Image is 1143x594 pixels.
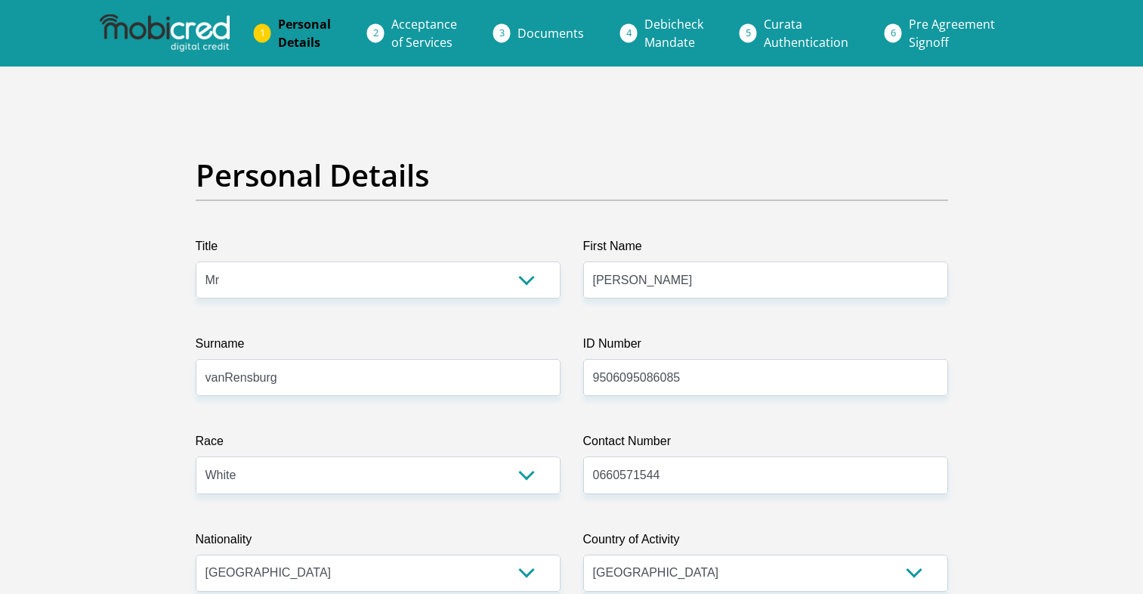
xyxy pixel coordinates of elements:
[583,359,948,396] input: ID Number
[764,16,848,51] span: Curata Authentication
[391,16,457,51] span: Acceptance of Services
[196,335,561,359] label: Surname
[583,456,948,493] input: Contact Number
[196,157,948,193] h2: Personal Details
[583,432,948,456] label: Contact Number
[517,25,584,42] span: Documents
[196,432,561,456] label: Race
[196,237,561,261] label: Title
[632,9,715,57] a: DebicheckMandate
[100,14,230,52] img: mobicred logo
[752,9,860,57] a: CurataAuthentication
[379,9,469,57] a: Acceptanceof Services
[196,531,561,555] label: Nationality
[505,18,596,48] a: Documents
[266,9,343,57] a: PersonalDetails
[278,16,331,51] span: Personal Details
[583,261,948,299] input: First Name
[583,335,948,359] label: ID Number
[644,16,703,51] span: Debicheck Mandate
[909,16,995,51] span: Pre Agreement Signoff
[196,359,561,396] input: Surname
[583,237,948,261] label: First Name
[583,531,948,555] label: Country of Activity
[897,9,1007,57] a: Pre AgreementSignoff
